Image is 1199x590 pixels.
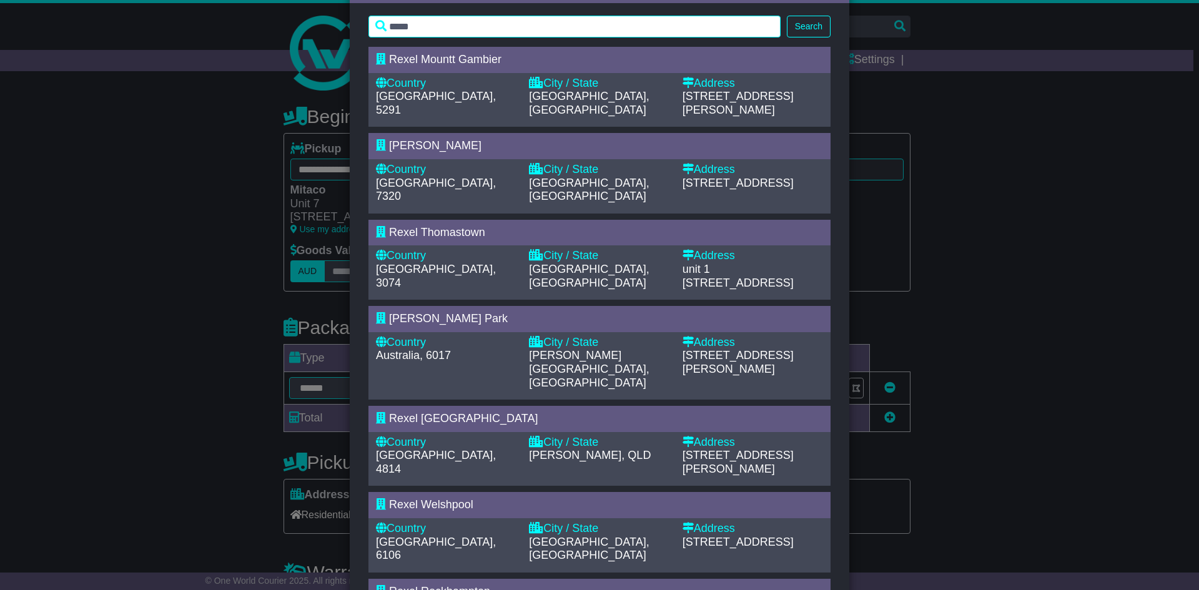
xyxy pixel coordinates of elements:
[389,139,481,152] span: [PERSON_NAME]
[376,449,496,475] span: [GEOGRAPHIC_DATA], 4814
[529,349,649,388] span: [PERSON_NAME][GEOGRAPHIC_DATA], [GEOGRAPHIC_DATA]
[376,249,516,263] div: Country
[529,90,649,116] span: [GEOGRAPHIC_DATA], [GEOGRAPHIC_DATA]
[376,349,451,361] span: Australia, 6017
[683,277,794,289] span: [STREET_ADDRESS]
[683,336,823,350] div: Address
[529,163,669,177] div: City / State
[683,90,794,116] span: [STREET_ADDRESS][PERSON_NAME]
[389,53,501,66] span: Rexel Mountt Gambier
[529,436,669,450] div: City / State
[389,312,508,325] span: [PERSON_NAME] Park
[376,522,516,536] div: Country
[376,336,516,350] div: Country
[529,177,649,203] span: [GEOGRAPHIC_DATA], [GEOGRAPHIC_DATA]
[683,263,710,275] span: unit 1
[529,263,649,289] span: [GEOGRAPHIC_DATA], [GEOGRAPHIC_DATA]
[376,90,496,116] span: [GEOGRAPHIC_DATA], 5291
[683,536,794,548] span: [STREET_ADDRESS]
[787,16,831,37] button: Search
[683,436,823,450] div: Address
[529,536,649,562] span: [GEOGRAPHIC_DATA], [GEOGRAPHIC_DATA]
[683,449,794,475] span: [STREET_ADDRESS][PERSON_NAME]
[529,336,669,350] div: City / State
[376,436,516,450] div: Country
[376,163,516,177] div: Country
[529,522,669,536] div: City / State
[389,498,473,511] span: Rexel Welshpool
[683,522,823,536] div: Address
[683,349,794,375] span: [STREET_ADDRESS][PERSON_NAME]
[529,249,669,263] div: City / State
[683,77,823,91] div: Address
[529,449,651,461] span: [PERSON_NAME], QLD
[389,412,538,425] span: Rexel [GEOGRAPHIC_DATA]
[683,177,794,189] span: [STREET_ADDRESS]
[683,163,823,177] div: Address
[376,263,496,289] span: [GEOGRAPHIC_DATA], 3074
[376,536,496,562] span: [GEOGRAPHIC_DATA], 6106
[376,177,496,203] span: [GEOGRAPHIC_DATA], 7320
[683,249,823,263] div: Address
[376,77,516,91] div: Country
[389,226,485,238] span: Rexel Thomastown
[529,77,669,91] div: City / State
